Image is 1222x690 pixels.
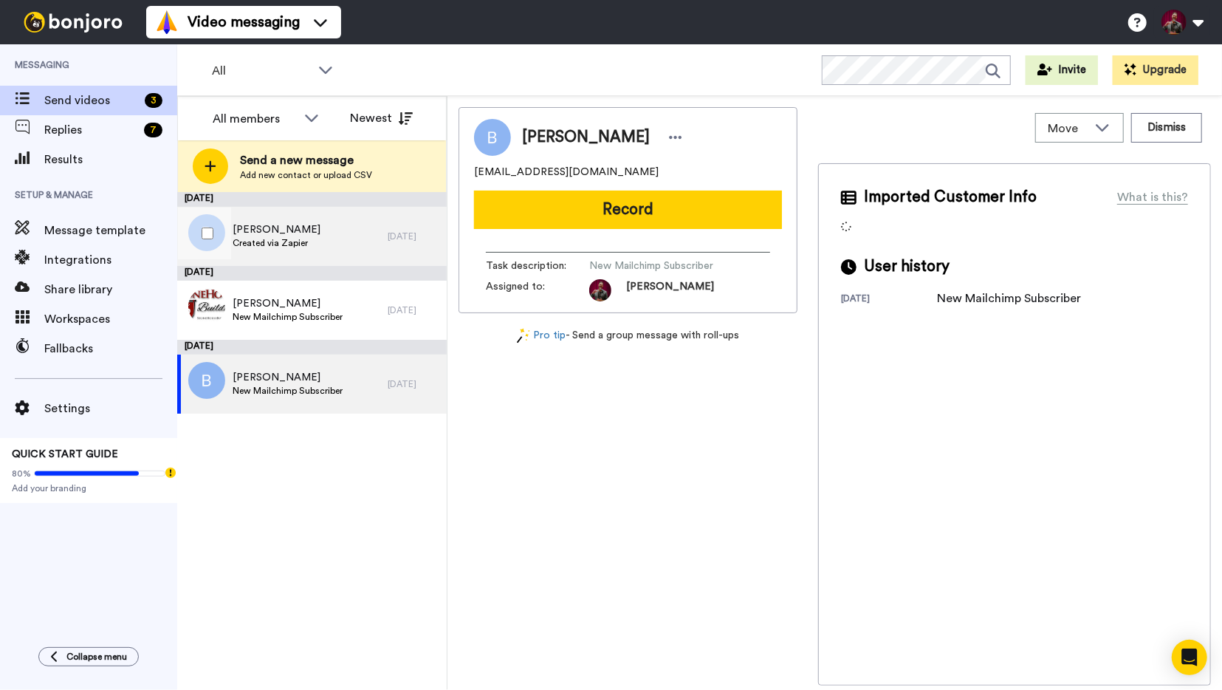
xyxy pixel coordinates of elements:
img: d923b0b4-c548-4750-9d5e-73e83e3289c6-1756157360.jpg [589,279,611,301]
span: Send a new message [240,151,372,169]
span: Video messaging [188,12,300,33]
span: Integrations [44,251,177,269]
span: Share library [44,281,177,298]
button: Upgrade [1113,55,1198,85]
span: Settings [44,400,177,417]
div: [DATE] [388,378,439,390]
span: [PERSON_NAME] [233,296,343,311]
span: Created via Zapier [233,237,320,249]
span: New Mailchimp Subscriber [589,259,730,273]
img: b.png [188,362,225,399]
div: 3 [145,93,162,108]
span: New Mailchimp Subscriber [233,311,343,323]
span: Message template [44,222,177,239]
span: Move [1048,120,1088,137]
span: [EMAIL_ADDRESS][DOMAIN_NAME] [474,165,659,180]
div: [DATE] [177,192,447,207]
span: [PERSON_NAME] [233,222,320,237]
img: vm-color.svg [155,10,179,34]
span: Imported Customer Info [864,186,1037,208]
button: Invite [1026,55,1098,85]
span: Assigned to: [486,279,589,301]
span: [PERSON_NAME] [522,126,650,148]
span: Collapse menu [66,651,127,663]
button: Newest [339,103,424,133]
span: Results [44,151,177,168]
img: Image of Bobby Hagan [474,119,511,156]
a: Pro tip [517,328,566,344]
div: [DATE] [388,304,439,316]
div: Open Intercom Messenger [1172,640,1207,675]
button: Record [474,191,782,229]
div: [DATE] [388,230,439,242]
span: [PERSON_NAME] [233,370,343,385]
span: New Mailchimp Subscriber [233,385,343,397]
div: [DATE] [177,266,447,281]
span: Send videos [44,92,139,109]
div: New Mailchimp Subscriber [937,290,1081,307]
button: Dismiss [1131,113,1202,143]
span: User history [864,256,950,278]
img: bj-logo-header-white.svg [18,12,128,33]
div: 7 [144,123,162,137]
img: magic-wand.svg [517,328,530,344]
button: Collapse menu [38,647,139,666]
span: 80% [12,468,31,479]
span: QUICK START GUIDE [12,449,118,460]
span: Replies [44,121,138,139]
span: Fallbacks [44,340,177,358]
span: [PERSON_NAME] [626,279,714,301]
div: [DATE] [177,340,447,355]
div: What is this? [1117,188,1188,206]
img: 28e523c8-c82f-45a7-b60c-280c8bf0ad90.jpg [188,288,225,325]
span: Add new contact or upload CSV [240,169,372,181]
span: Add your branding [12,482,165,494]
span: All [212,62,311,80]
span: Task description : [486,259,589,273]
div: Tooltip anchor [164,466,177,479]
span: Workspaces [44,310,177,328]
div: - Send a group message with roll-ups [459,328,797,344]
div: All members [213,110,297,128]
div: [DATE] [841,293,937,307]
